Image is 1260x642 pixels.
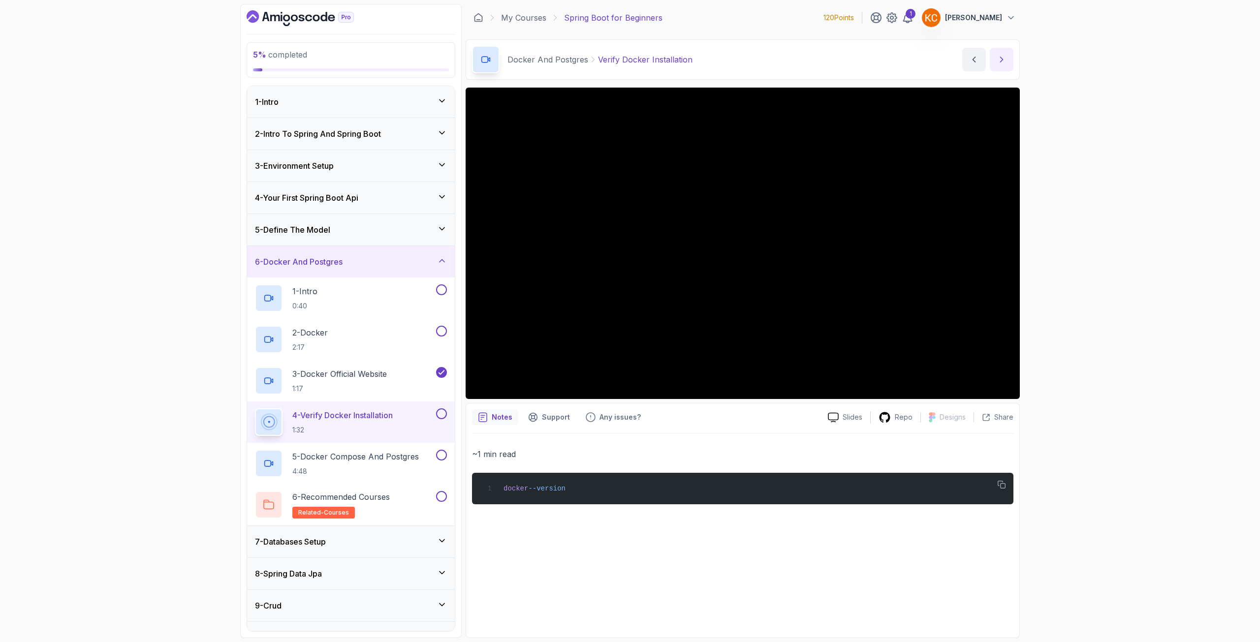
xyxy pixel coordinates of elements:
p: Verify Docker Installation [598,54,693,65]
p: [PERSON_NAME] [945,13,1002,23]
p: 1:17 [292,384,387,394]
button: 4-Your First Spring Boot Api [247,182,455,214]
span: --version [528,485,566,492]
button: user profile image[PERSON_NAME] [921,8,1016,28]
p: Any issues? [599,412,641,422]
p: 1:32 [292,425,393,435]
button: 7-Databases Setup [247,526,455,557]
h3: 1 - Intro [255,96,279,108]
p: 6 - Recommended Courses [292,491,390,503]
img: user profile image [922,8,941,27]
span: completed [253,50,307,60]
p: 2:17 [292,342,328,352]
h3: 9 - Crud [255,600,282,611]
h3: 8 - Spring Data Jpa [255,568,322,580]
a: Slides [820,412,870,423]
span: related-courses [298,509,349,517]
button: 2-Intro To Spring And Spring Boot [247,118,455,150]
p: Repo [895,412,913,422]
p: 4 - Verify Docker Installation [292,409,393,421]
button: 1-Intro0:40 [255,284,447,312]
button: Support button [522,409,576,425]
button: 5-Define The Model [247,214,455,245]
button: 3-Environment Setup [247,150,455,182]
a: Dashboard [473,13,483,23]
a: Repo [871,411,920,424]
iframe: 4 - Verify Docker Installation [466,88,1020,399]
h3: 6 - Docker And Postgres [255,256,343,268]
button: notes button [472,409,518,425]
p: 5 - Docker Compose And Postgres [292,451,419,462]
button: 4-Verify Docker Installation1:32 [255,408,447,436]
p: 4:48 [292,466,419,476]
p: 2 - Docker [292,327,328,338]
span: docker [504,485,528,492]
button: 1-Intro [247,86,455,118]
p: 1 - Intro [292,285,317,297]
p: Support [542,412,570,422]
p: 120 Points [823,13,854,23]
p: Share [994,412,1013,422]
a: Dashboard [247,10,377,26]
h3: 5 - Define The Model [255,224,330,236]
p: Designs [940,412,966,422]
h3: 7 - Databases Setup [255,536,326,548]
p: ~1 min read [472,447,1013,461]
button: 5-Docker Compose And Postgres4:48 [255,450,447,477]
span: 5 % [253,50,266,60]
div: 1 [906,9,915,19]
p: Slides [843,412,862,422]
button: 6-Docker And Postgres [247,246,455,277]
p: Spring Boot for Beginners [564,12,662,24]
h3: 4 - Your First Spring Boot Api [255,192,358,204]
a: My Courses [501,12,546,24]
button: 3-Docker Official Website1:17 [255,367,447,395]
h3: 2 - Intro To Spring And Spring Boot [255,128,381,140]
button: 2-Docker2:17 [255,326,447,353]
p: 0:40 [292,301,317,311]
button: 8-Spring Data Jpa [247,558,455,589]
button: next content [990,48,1013,71]
p: 3 - Docker Official Website [292,368,387,380]
p: Notes [492,412,512,422]
button: previous content [962,48,986,71]
button: Feedback button [580,409,647,425]
h3: 3 - Environment Setup [255,160,334,172]
button: Share [974,412,1013,422]
button: 6-Recommended Coursesrelated-courses [255,491,447,519]
a: 1 [902,12,913,24]
p: Docker And Postgres [507,54,588,65]
button: 9-Crud [247,590,455,621]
